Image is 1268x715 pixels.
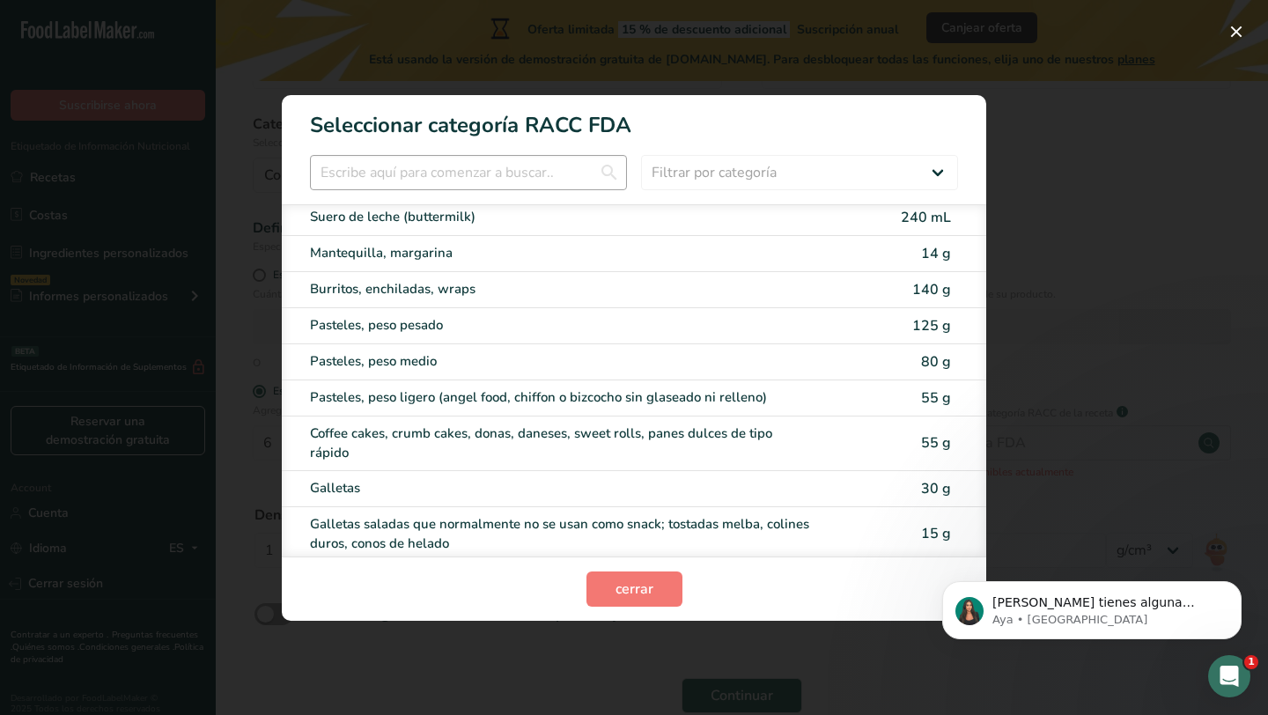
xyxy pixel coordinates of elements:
span: 80 g [921,352,951,372]
iframe: Intercom live chat [1208,655,1250,697]
span: 14 g [921,244,951,263]
span: 125 g [912,316,951,335]
div: Burritos, enchiladas, wraps [310,279,810,299]
iframe: Intercom notifications mensaje [916,544,1268,667]
div: Galletas saladas que normalmente no se usan como snack; tostadas melba, colines duros, conos de h... [310,514,810,554]
h1: Seleccionar categoría RACC FDA [282,95,986,141]
div: Pasteles, peso medio [310,351,810,372]
div: Mantequilla, margarina [310,243,810,263]
div: Galletas [310,478,810,498]
span: 15 g [921,524,951,543]
span: 240 mL [901,208,951,227]
button: cerrar [586,571,682,607]
span: 55 g [921,433,951,453]
span: 55 g [921,388,951,408]
div: Suero de leche (buttermilk) [310,207,810,227]
span: 1 [1244,655,1258,669]
div: Coffee cakes, crumb cakes, donas, daneses, sweet rolls, panes dulces de tipo rápido [310,424,810,463]
input: Escribe aquí para comenzar a buscar.. [310,155,627,190]
span: 140 g [912,280,951,299]
span: cerrar [616,579,653,600]
div: Pasteles, peso ligero (angel food, chiffon o bizcocho sin glaseado ni relleno) [310,387,810,408]
span: 30 g [921,479,951,498]
div: Pasteles, peso pesado [310,315,810,335]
